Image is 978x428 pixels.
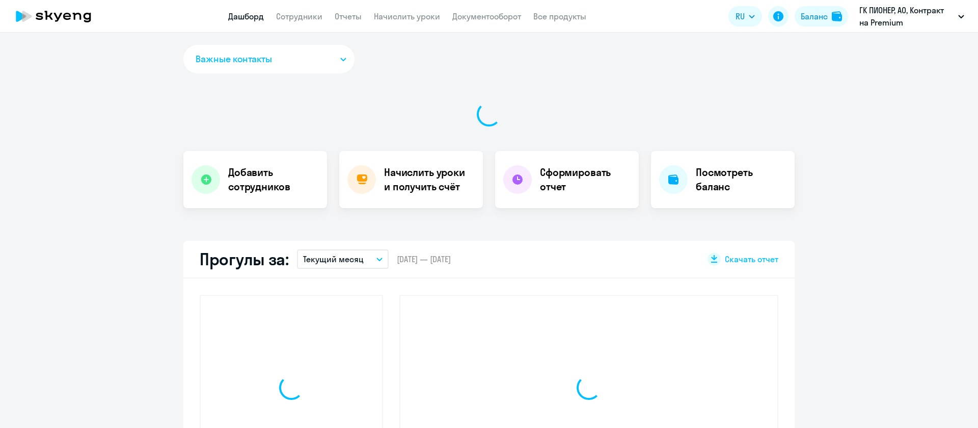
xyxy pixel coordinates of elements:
button: ГК ПИОНЕР, АО, Контракт на Premium [854,4,969,29]
a: Отчеты [335,11,362,21]
h4: Добавить сотрудников [228,165,319,194]
button: Балансbalance [795,6,848,27]
span: [DATE] — [DATE] [397,254,451,265]
h4: Посмотреть баланс [696,165,786,194]
a: Дашборд [228,11,264,21]
a: Сотрудники [276,11,322,21]
button: RU [728,6,762,27]
h2: Прогулы за: [200,249,289,269]
a: Начислить уроки [374,11,440,21]
span: Скачать отчет [725,254,778,265]
h4: Начислить уроки и получить счёт [384,165,473,194]
a: Все продукты [533,11,586,21]
h4: Сформировать отчет [540,165,631,194]
button: Важные контакты [183,45,355,73]
a: Документооборот [452,11,521,21]
p: Текущий месяц [303,253,364,265]
span: Важные контакты [196,53,272,66]
button: Текущий месяц [297,249,389,269]
span: RU [736,10,745,22]
img: balance [832,11,842,21]
div: Баланс [801,10,828,22]
p: ГК ПИОНЕР, АО, Контракт на Premium [859,4,954,29]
